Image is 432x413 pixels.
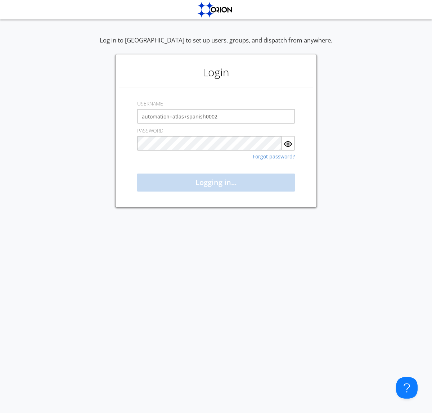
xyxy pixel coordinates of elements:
label: PASSWORD [137,127,163,134]
iframe: Toggle Customer Support [396,377,418,399]
button: Logging in... [137,174,295,192]
input: Password [137,136,282,151]
img: eye.svg [284,140,292,148]
div: Log in to [GEOGRAPHIC_DATA] to set up users, groups, and dispatch from anywhere. [100,36,332,54]
label: USERNAME [137,100,163,107]
a: Forgot password? [253,154,295,159]
button: Show Password [282,136,295,151]
h1: Login [119,58,313,87]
